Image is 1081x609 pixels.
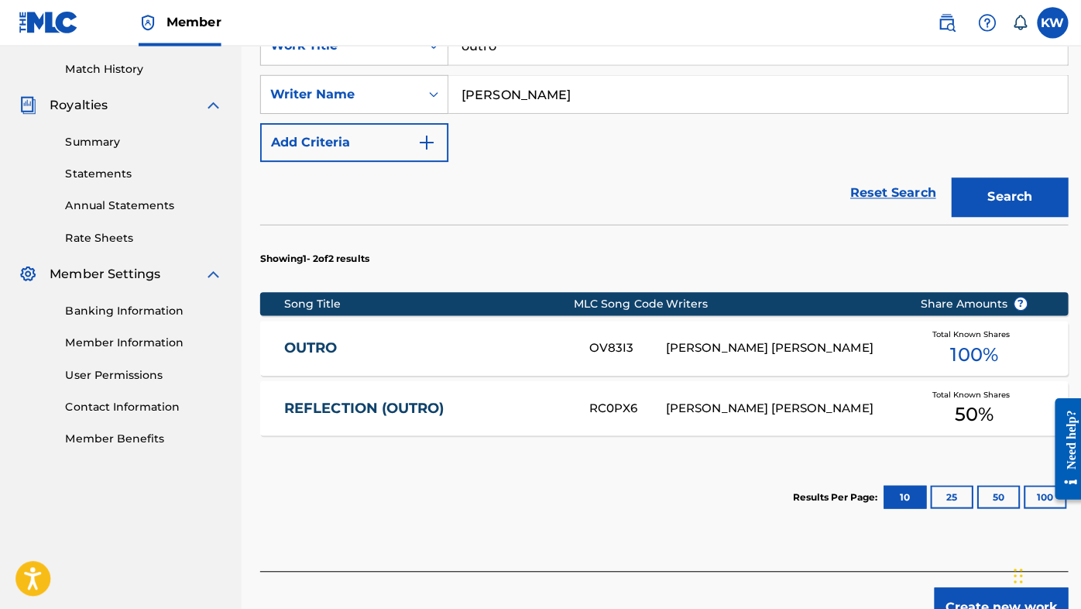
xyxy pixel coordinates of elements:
[65,134,221,150] a: Summary
[1004,535,1081,609] iframe: Chat Widget
[1018,483,1061,507] button: 100
[915,295,1022,311] span: Share Amounts
[65,429,221,446] a: Member Benefits
[586,339,663,356] div: OV83I3
[166,14,220,32] span: Member
[973,14,991,33] img: help
[949,399,988,427] span: 50 %
[65,198,221,214] a: Annual Statements
[50,96,107,115] span: Royalties
[1031,8,1062,39] div: User Menu
[1007,15,1022,31] div: Notifications
[927,387,1011,399] span: Total Known Shares
[138,14,156,33] img: Top Rightsholder
[283,339,565,356] a: OUTRO
[662,398,891,416] div: [PERSON_NAME] [PERSON_NAME]
[966,8,997,39] div: Help
[259,27,1062,224] form: Search Form
[269,37,408,56] div: Work Title
[19,96,37,115] img: Royalties
[1038,380,1081,513] iframe: Resource Center
[203,96,221,115] img: expand
[1009,297,1021,309] span: ?
[65,334,221,350] a: Member Information
[926,8,957,39] a: Public Search
[283,295,571,311] div: Song Title
[932,14,951,33] img: search
[65,61,221,77] a: Match History
[838,176,939,210] a: Reset Search
[662,295,891,311] div: Writers
[1008,550,1018,597] div: Drag
[203,264,221,283] img: expand
[879,483,921,507] button: 10
[283,398,565,416] a: REFLECTION (OUTRO)
[972,483,1014,507] button: 50
[65,229,221,246] a: Rate Sheets
[259,123,446,162] button: Add Criteria
[19,12,78,34] img: MLC Logo
[945,339,993,367] span: 100 %
[571,295,662,311] div: MLC Song Code
[19,264,37,283] img: Member Settings
[662,339,891,356] div: [PERSON_NAME] [PERSON_NAME]
[269,85,408,104] div: Writer Name
[50,264,160,283] span: Member Settings
[946,177,1062,216] button: Search
[925,483,968,507] button: 25
[788,488,877,502] p: Results Per Page:
[927,328,1011,339] span: Total Known Shares
[586,398,663,416] div: RC0PX6
[65,366,221,382] a: User Permissions
[415,133,434,152] img: 9d2ae6d4665cec9f34b9.svg
[65,166,221,182] a: Statements
[65,302,221,318] a: Banking Information
[65,397,221,414] a: Contact Information
[259,251,367,265] p: Showing 1 - 2 of 2 results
